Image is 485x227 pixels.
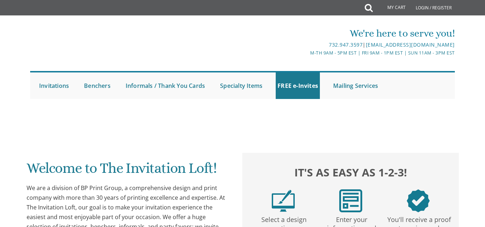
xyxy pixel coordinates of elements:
[250,165,452,180] h2: It's as easy as 1-2-3!
[339,189,362,212] img: step2.png
[218,72,264,99] a: Specialty Items
[407,189,430,212] img: step3.png
[27,160,229,181] h1: Welcome to The Invitation Loft!
[372,1,411,15] a: My Cart
[276,72,320,99] a: FREE e-Invites
[366,41,455,48] a: [EMAIL_ADDRESS][DOMAIN_NAME]
[172,41,455,49] div: |
[331,72,380,99] a: Mailing Services
[329,41,363,48] a: 732.947.3597
[272,189,295,212] img: step1.png
[37,72,71,99] a: Invitations
[172,49,455,57] div: M-Th 9am - 5pm EST | Fri 9am - 1pm EST | Sun 11am - 3pm EST
[172,26,455,41] div: We're here to serve you!
[82,72,112,99] a: Benchers
[124,72,207,99] a: Informals / Thank You Cards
